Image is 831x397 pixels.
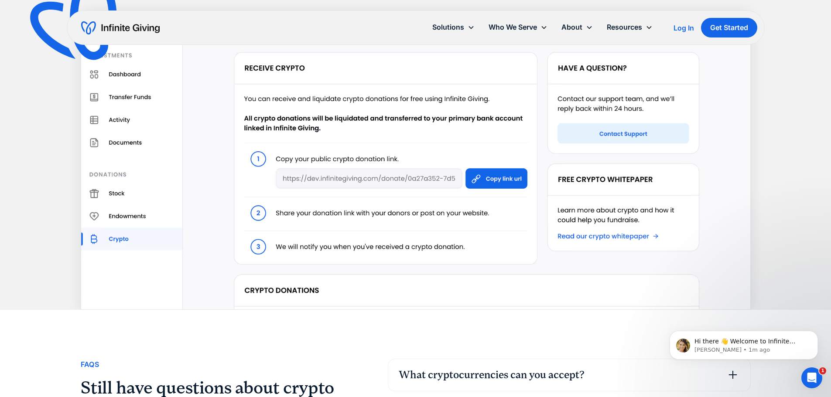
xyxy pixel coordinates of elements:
a: home [81,21,160,35]
div: Solutions [425,18,482,37]
a: Log In [674,23,694,33]
span: 1 [819,367,826,374]
div: Solutions [432,21,464,33]
a: Get Started [701,18,757,37]
div: Who We Serve [482,18,554,37]
div: Log In [674,24,694,31]
div: Resources [600,18,660,37]
iframe: Intercom live chat [801,367,822,388]
div: Resources [607,21,642,33]
div: FAqs [81,359,99,370]
img: Our platform includes a comprehensive dashboard where you can monitor the status of all your cryp... [81,12,750,309]
div: What cryptocurrencies can you accept? [399,368,585,383]
div: About [561,21,582,33]
div: Who We Serve [489,21,537,33]
iframe: Intercom notifications message [657,312,831,373]
div: About [554,18,600,37]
